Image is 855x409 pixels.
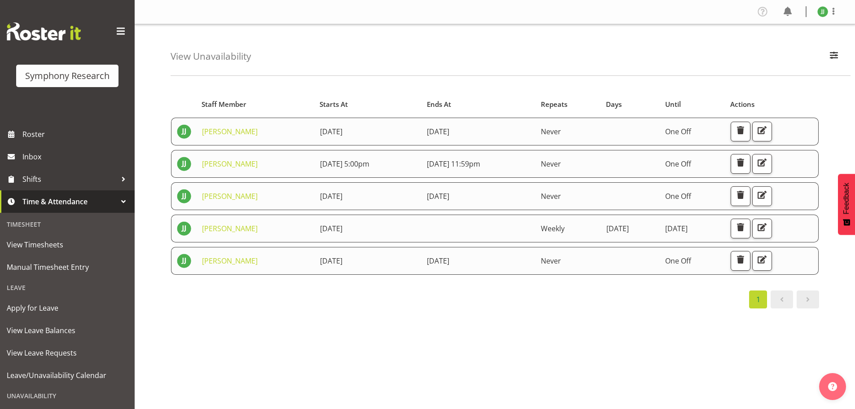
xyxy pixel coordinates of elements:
[665,127,691,136] span: One Off
[7,324,128,337] span: View Leave Balances
[828,382,837,391] img: help-xxl-2.png
[731,154,750,174] button: Delete Unavailability
[752,122,772,141] button: Edit Unavailability
[2,342,132,364] a: View Leave Requests
[752,251,772,271] button: Edit Unavailability
[730,99,754,110] span: Actions
[202,191,258,201] a: [PERSON_NAME]
[541,256,561,266] span: Never
[177,254,191,268] img: joshua-joel11891.jpg
[731,186,750,206] button: Delete Unavailability
[7,22,81,40] img: Rosterit website logo
[177,221,191,236] img: joshua-joel11891.jpg
[541,99,567,110] span: Repeats
[731,122,750,141] button: Delete Unavailability
[202,256,258,266] a: [PERSON_NAME]
[427,159,480,169] span: [DATE] 11:59pm
[22,150,130,163] span: Inbox
[838,174,855,235] button: Feedback - Show survey
[665,191,691,201] span: One Off
[202,224,258,233] a: [PERSON_NAME]
[320,256,342,266] span: [DATE]
[2,297,132,319] a: Apply for Leave
[541,127,561,136] span: Never
[177,189,191,203] img: joshua-joel11891.jpg
[541,159,561,169] span: Never
[606,224,629,233] span: [DATE]
[2,364,132,387] a: Leave/Unavailability Calendar
[427,256,449,266] span: [DATE]
[2,256,132,278] a: Manual Timesheet Entry
[320,159,369,169] span: [DATE] 5:00pm
[665,256,691,266] span: One Off
[7,346,128,360] span: View Leave Requests
[842,183,851,214] span: Feedback
[7,301,128,315] span: Apply for Leave
[2,215,132,233] div: Timesheet
[817,6,828,17] img: joshua-joel11891.jpg
[824,47,843,66] button: Filter Employees
[2,278,132,297] div: Leave
[752,186,772,206] button: Edit Unavailability
[731,251,750,271] button: Delete Unavailability
[320,99,348,110] span: Starts At
[2,319,132,342] a: View Leave Balances
[22,128,130,141] span: Roster
[22,172,117,186] span: Shifts
[320,224,342,233] span: [DATE]
[320,127,342,136] span: [DATE]
[541,191,561,201] span: Never
[665,99,681,110] span: Until
[7,369,128,382] span: Leave/Unavailability Calendar
[665,159,691,169] span: One Off
[752,154,772,174] button: Edit Unavailability
[177,124,191,139] img: joshua-joel11891.jpg
[752,219,772,238] button: Edit Unavailability
[541,224,565,233] span: Weekly
[731,219,750,238] button: Delete Unavailability
[202,159,258,169] a: [PERSON_NAME]
[7,238,128,251] span: View Timesheets
[202,127,258,136] a: [PERSON_NAME]
[202,99,246,110] span: Staff Member
[7,260,128,274] span: Manual Timesheet Entry
[320,191,342,201] span: [DATE]
[2,387,132,405] div: Unavailability
[427,191,449,201] span: [DATE]
[177,157,191,171] img: joshua-joel11891.jpg
[665,224,688,233] span: [DATE]
[22,195,117,208] span: Time & Attendance
[606,99,622,110] span: Days
[2,233,132,256] a: View Timesheets
[171,51,251,62] h4: View Unavailability
[427,127,449,136] span: [DATE]
[427,99,451,110] span: Ends At
[25,69,110,83] div: Symphony Research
